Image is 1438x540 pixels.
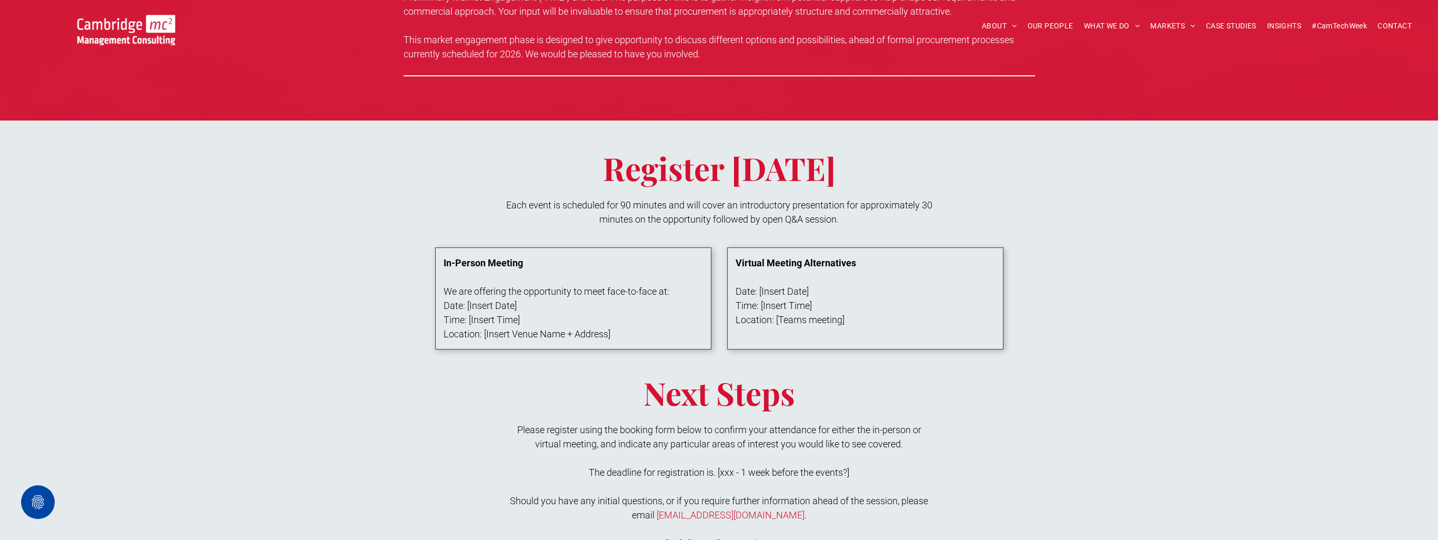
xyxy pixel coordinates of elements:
span: This market engagement phase is designed to give opportunity to discuss different options and pos... [404,34,1014,59]
span: Time: [Insert Time] [444,314,520,325]
a: WHAT WE DO [1079,18,1145,34]
strong: Virtual Meeting Alternatives [736,257,856,268]
span: Register [DATE] [603,147,836,189]
span: Time: [Insert Time] [736,300,812,311]
span: . [805,509,807,521]
a: #CamTechWeek [1306,18,1372,34]
strong: In-Person Meeting [444,257,523,268]
span: Location: [Teams meeting] [736,314,844,325]
span: We are offering the opportunity to meet face-to-face at: [444,286,669,297]
img: Cambridge MC Logo [77,15,175,45]
span: Please register using the booking form below to confirm your attendance for either the in-person ... [517,424,921,449]
a: [EMAIL_ADDRESS][DOMAIN_NAME] [657,509,805,521]
a: OUR PEOPLE [1022,18,1078,34]
span: The deadline for registration is. [xxx - 1 week before the events?] [589,467,849,478]
span: Should you have any initial questions, or if you require further information ahead of the session... [510,495,928,521]
a: CONTACT [1372,18,1417,34]
a: MARKETS [1145,18,1200,34]
span: Date: [Insert Date] [736,286,809,297]
span: Next Steps [643,372,795,414]
a: ABOUT [977,18,1022,34]
span: Location: [Insert Venue Name + Address] [444,328,610,339]
a: CASE STUDIES [1201,18,1262,34]
span: Each event is scheduled for 90 minutes and will cover an introductory presentation for approximat... [506,199,932,225]
span: Date: [Insert Date] [444,300,517,311]
a: INSIGHTS [1262,18,1306,34]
